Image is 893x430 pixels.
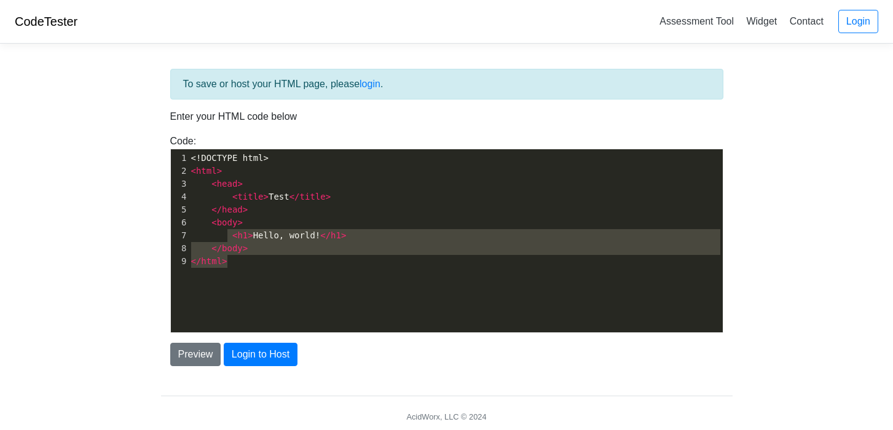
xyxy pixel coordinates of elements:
[248,230,253,240] span: >
[170,343,221,366] button: Preview
[171,178,189,190] div: 3
[222,205,243,214] span: head
[237,217,242,227] span: >
[191,230,347,240] span: Hello, world!
[211,243,222,253] span: </
[217,217,238,227] span: body
[655,11,739,31] a: Assessment Tool
[320,230,331,240] span: </
[237,230,248,240] span: h1
[191,166,196,176] span: <
[171,229,189,242] div: 7
[191,256,202,266] span: </
[224,343,297,366] button: Login to Host
[191,153,269,163] span: <!DOCTYPE html>
[211,179,216,189] span: <
[289,192,300,201] span: </
[196,166,217,176] span: html
[222,256,227,266] span: >
[211,205,222,214] span: </
[171,165,189,178] div: 2
[243,205,248,214] span: >
[785,11,828,31] a: Contact
[222,243,243,253] span: body
[360,79,380,89] a: login
[300,192,326,201] span: title
[341,230,346,240] span: >
[217,166,222,176] span: >
[326,192,331,201] span: >
[171,242,189,255] div: 8
[264,192,269,201] span: >
[161,134,733,333] div: Code:
[232,192,237,201] span: <
[171,203,189,216] div: 5
[191,192,331,201] span: Test
[211,217,216,227] span: <
[170,69,723,100] div: To save or host your HTML page, please .
[170,109,723,124] p: Enter your HTML code below
[237,192,263,201] span: title
[237,179,242,189] span: >
[243,243,248,253] span: >
[171,152,189,165] div: 1
[15,15,77,28] a: CodeTester
[171,190,189,203] div: 4
[232,230,237,240] span: <
[741,11,782,31] a: Widget
[838,10,878,33] a: Login
[201,256,222,266] span: html
[406,411,486,423] div: AcidWorx, LLC © 2024
[331,230,341,240] span: h1
[217,179,238,189] span: head
[171,216,189,229] div: 6
[171,255,189,268] div: 9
